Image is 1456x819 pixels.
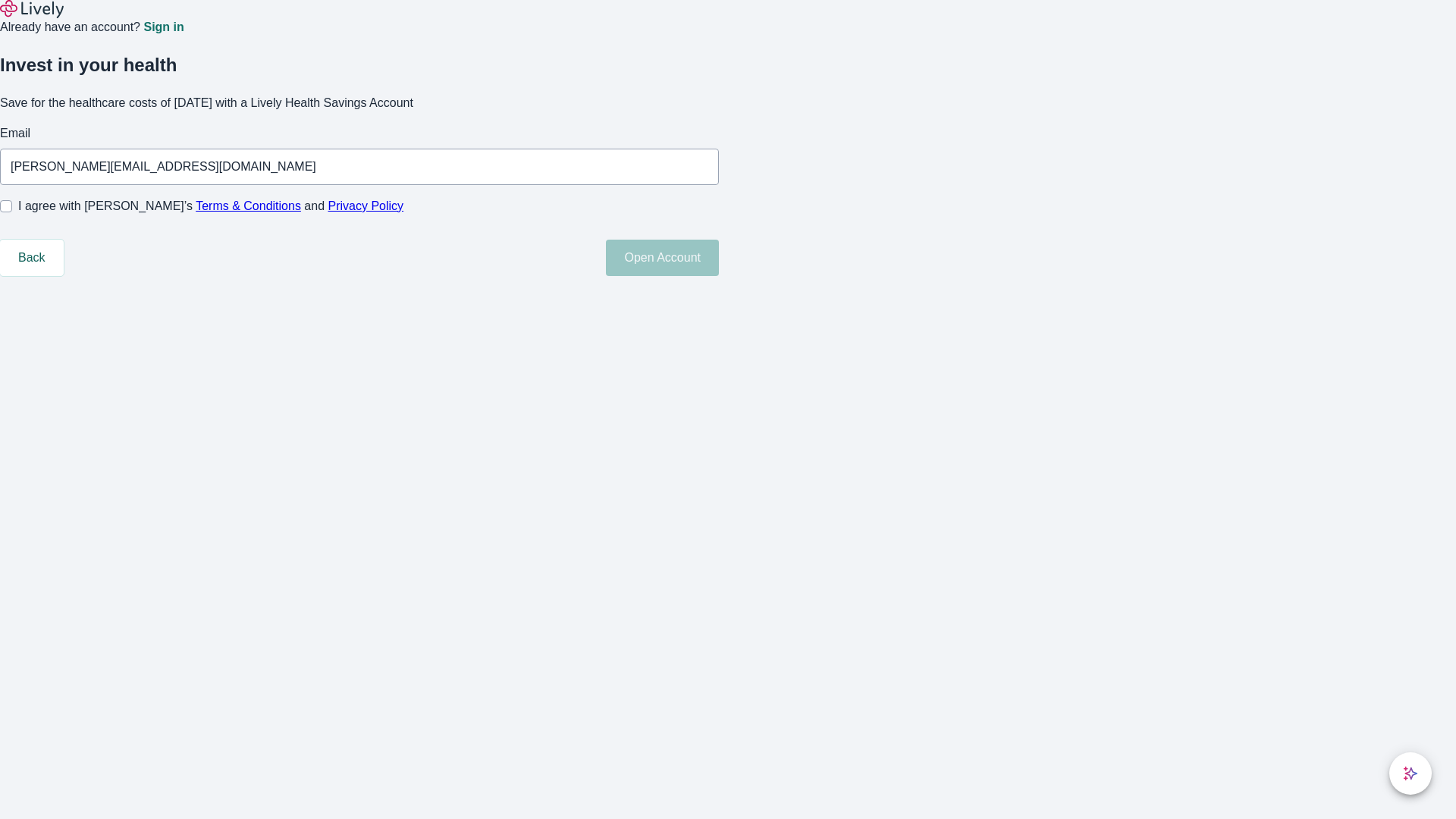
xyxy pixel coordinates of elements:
[196,199,301,212] a: Terms & Conditions
[1403,766,1418,781] svg: Lively AI Assistant
[1389,752,1432,795] button: chat
[143,21,184,33] a: Sign in
[18,197,403,215] span: I agree with [PERSON_NAME]’s and
[328,199,404,212] a: Privacy Policy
